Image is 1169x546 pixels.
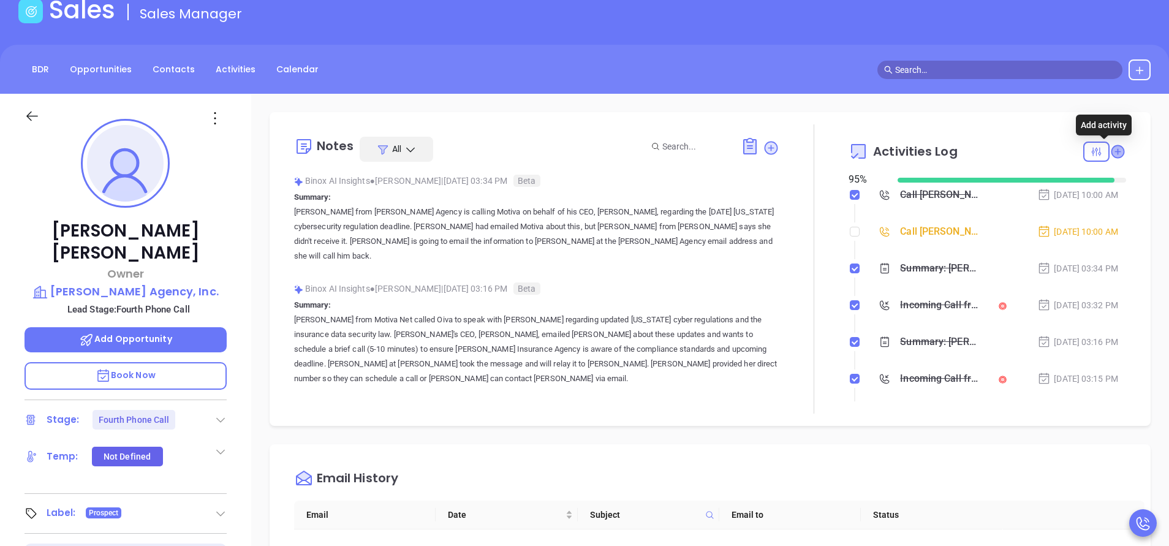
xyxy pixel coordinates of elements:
[895,63,1116,77] input: Search…
[370,176,376,186] span: ●
[1037,298,1118,312] div: [DATE] 03:32 PM
[89,506,119,520] span: Prospect
[1037,225,1118,238] div: [DATE] 10:00 AM
[317,472,398,488] div: Email History
[1037,262,1118,275] div: [DATE] 03:34 PM
[873,145,957,157] span: Activities Log
[79,333,172,345] span: Add Opportunity
[317,140,354,152] div: Notes
[884,66,893,74] span: search
[47,504,76,522] div: Label:
[1037,372,1118,385] div: [DATE] 03:15 PM
[590,508,700,521] span: Subject
[900,333,981,351] div: Summary: [PERSON_NAME] from Motiva Net called Oiva to speak with [PERSON_NAME] regarding updated ...
[294,313,779,386] p: [PERSON_NAME] from Motiva Net called Oiva to speak with [PERSON_NAME] regarding updated [US_STATE...
[436,501,577,529] th: Date
[370,284,376,294] span: ●
[99,410,170,430] div: Fourth Phone Call
[294,205,779,264] p: [PERSON_NAME] from [PERSON_NAME] Agency is calling Motiva on behalf of his CEO, [PERSON_NAME], re...
[25,220,227,264] p: [PERSON_NAME] [PERSON_NAME]
[269,59,326,80] a: Calendar
[662,140,727,153] input: Search...
[294,501,436,529] th: Email
[900,186,981,204] div: Call [PERSON_NAME] to follow up
[140,4,242,23] span: Sales Manager
[448,508,562,521] span: Date
[47,411,80,429] div: Stage:
[719,501,861,529] th: Email to
[294,192,331,202] b: Summary:
[900,222,981,241] div: Call [PERSON_NAME] to follow up
[87,125,164,202] img: profile-user
[25,283,227,300] a: [PERSON_NAME] Agency, Inc.
[900,259,981,278] div: Summary: [PERSON_NAME] from [PERSON_NAME] Agency is calling Motiva on behalf of his CEO, [PERSON_...
[1037,335,1118,349] div: [DATE] 03:16 PM
[294,300,331,309] b: Summary:
[861,501,1002,529] th: Status
[294,279,779,298] div: Binox AI Insights [PERSON_NAME] | [DATE] 03:16 PM
[1076,115,1132,135] div: Add activity
[96,369,156,381] span: Book Now
[900,370,981,388] div: Incoming Call from [PERSON_NAME]
[294,172,779,190] div: Binox AI Insights [PERSON_NAME] | [DATE] 03:34 PM
[25,265,227,282] p: Owner
[513,175,540,187] span: Beta
[62,59,139,80] a: Opportunities
[849,172,882,187] div: 95 %
[145,59,202,80] a: Contacts
[392,143,401,155] span: All
[513,282,540,295] span: Beta
[900,296,981,314] div: Incoming Call from [PERSON_NAME]
[47,447,78,466] div: Temp:
[104,447,151,466] div: Not Defined
[31,301,227,317] p: Lead Stage: Fourth Phone Call
[25,59,56,80] a: BDR
[208,59,263,80] a: Activities
[294,177,303,186] img: svg%3e
[1037,188,1118,202] div: [DATE] 10:00 AM
[294,285,303,294] img: svg%3e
